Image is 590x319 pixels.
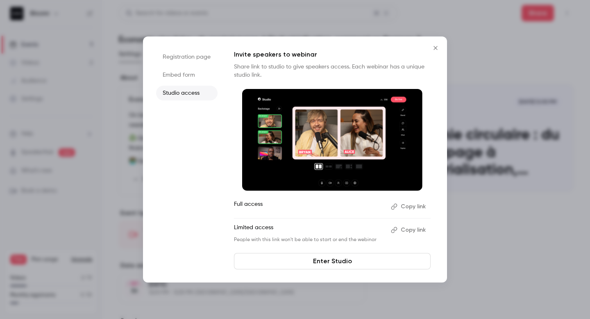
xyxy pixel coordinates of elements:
button: Copy link [388,223,431,237]
li: Registration page [156,50,218,64]
li: Studio access [156,86,218,100]
p: Full access [234,200,384,213]
p: Invite speakers to webinar [234,50,431,59]
img: Invite speakers to webinar [242,89,422,191]
button: Close [427,40,444,56]
a: Enter Studio [234,253,431,269]
p: Limited access [234,223,384,237]
li: Embed form [156,68,218,82]
p: People with this link won't be able to start or end the webinar [234,237,384,243]
button: Copy link [388,200,431,213]
p: Share link to studio to give speakers access. Each webinar has a unique studio link. [234,63,431,79]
